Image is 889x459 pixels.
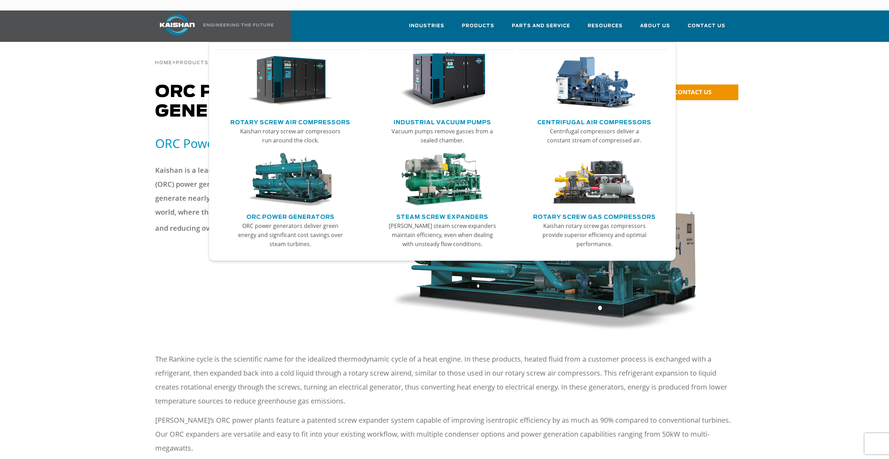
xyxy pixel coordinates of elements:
[247,153,333,207] img: thumb-ORC-Power-Generators
[540,221,649,249] p: Kaishan rotary screw gas compressors provide superior efficiency and optimal performance.
[236,221,345,249] p: ORC power generators deliver green energy and significant cost savings over steam turbines.
[155,163,358,235] p: Kaishan is a leading manufacturer of organic Rankine cycle (ORC) power generation systems. Our pr...
[512,17,570,40] a: Parts and Service
[246,211,335,221] a: ORC Power Generators
[588,22,623,30] span: Resources
[399,153,485,207] img: thumb-Steam-Screw-Expanders
[155,413,734,455] p: [PERSON_NAME]’s ORC power plants feature a patented screw expander system capable of improving is...
[551,52,637,110] img: thumb-Centrifugal-Air-Compressors
[155,42,288,68] div: > >
[155,352,734,408] p: The Rankine cycle is the scientific name for the idealized thermodynamic cycle of a heat engine. ...
[155,61,172,65] span: Home
[409,17,444,40] a: Industries
[674,88,711,96] span: CONTACT US
[640,22,670,30] span: About Us
[512,22,570,30] span: Parts and Service
[176,61,208,65] span: Products
[533,211,656,221] a: Rotary Screw Gas Compressors
[588,17,623,40] a: Resources
[688,22,725,30] span: Contact Us
[688,17,725,40] a: Contact Us
[394,116,491,127] a: Industrial Vacuum Pumps
[388,221,497,249] p: [PERSON_NAME] steam screw expanders maintain efficiency, even when dealing with unsteady flow con...
[176,59,208,66] a: Products
[155,135,382,151] h5: ORC Power Expander
[230,116,350,127] a: Rotary Screw Air Compressors
[155,84,288,120] span: ORC Power Generators
[652,84,738,100] a: CONTACT US
[409,22,444,30] span: Industries
[396,211,488,221] a: Steam Screw Expanders
[236,127,345,145] p: Kaishan rotary screw air compressors run around the clock.
[155,59,172,66] a: Home
[462,22,494,30] span: Products
[388,127,497,145] p: Vacuum pumps remove gasses from a sealed chamber.
[551,153,637,207] img: thumb-Rotary-Screw-Gas-Compressors
[537,116,651,127] a: Centrifugal Air Compressors
[540,127,649,145] p: Centrifugal compressors deliver a constant stream of compressed air.
[203,23,273,27] img: Engineering the future
[399,52,485,110] img: thumb-Industrial-Vacuum-Pumps
[462,17,494,40] a: Products
[151,10,275,42] a: Kaishan USA
[640,17,670,40] a: About Us
[247,52,333,110] img: thumb-Rotary-Screw-Air-Compressors
[151,14,203,35] img: kaishan logo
